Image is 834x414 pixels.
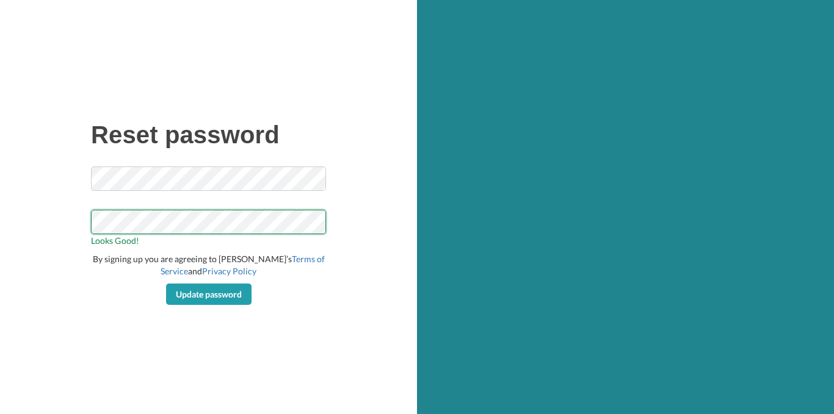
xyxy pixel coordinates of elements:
[91,234,326,247] span: Looks Good!
[202,266,256,276] a: Privacy Policy
[91,253,326,277] div: By signing up you are agreeing to [PERSON_NAME]’s and
[161,254,325,276] a: Terms of Service
[91,121,326,148] h1: Reset password
[176,289,242,299] span: Update password
[166,284,252,305] button: Update password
